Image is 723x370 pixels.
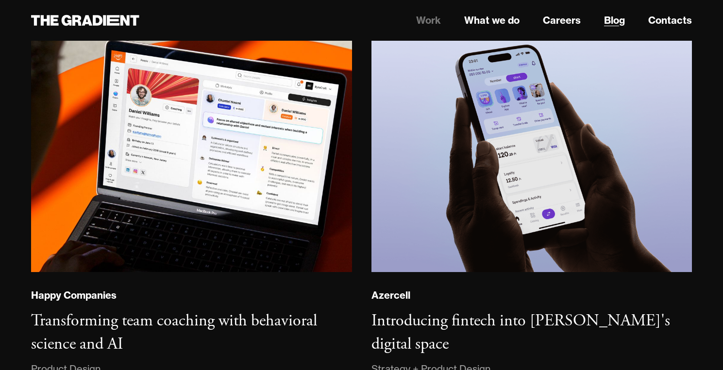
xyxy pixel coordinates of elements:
[604,13,625,28] a: Blog
[371,289,410,302] div: Azercell
[416,13,441,28] a: Work
[648,13,692,28] a: Contacts
[371,310,670,354] h3: Introducing fintech into [PERSON_NAME]'s digital space
[464,13,520,28] a: What we do
[31,310,317,354] h3: Transforming team coaching with behavioral science and AI
[543,13,581,28] a: Careers
[31,289,117,302] div: Happy Companies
